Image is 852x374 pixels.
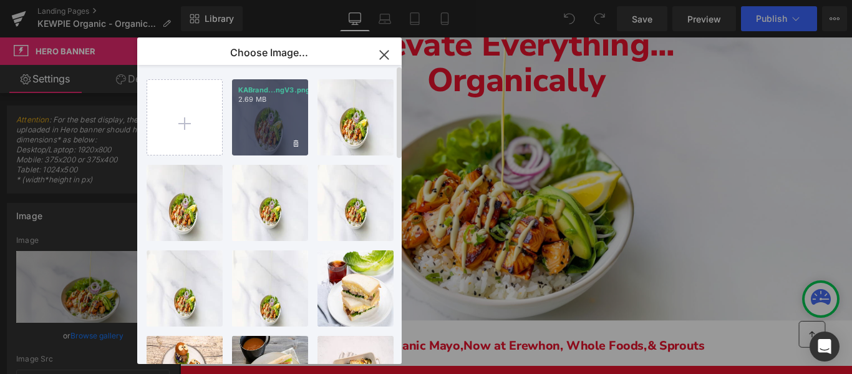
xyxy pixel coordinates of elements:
[525,337,589,356] span: & Sprouts
[238,95,302,104] p: 2.69 MB
[810,332,840,362] div: Open Intercom Messenger
[238,86,302,95] p: KABrand...ngV3.png
[329,337,525,356] span: ow at Erewhon, Whole Foods,
[318,337,329,356] span: N
[278,23,478,74] span: Organically
[230,46,308,59] p: Choose Image...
